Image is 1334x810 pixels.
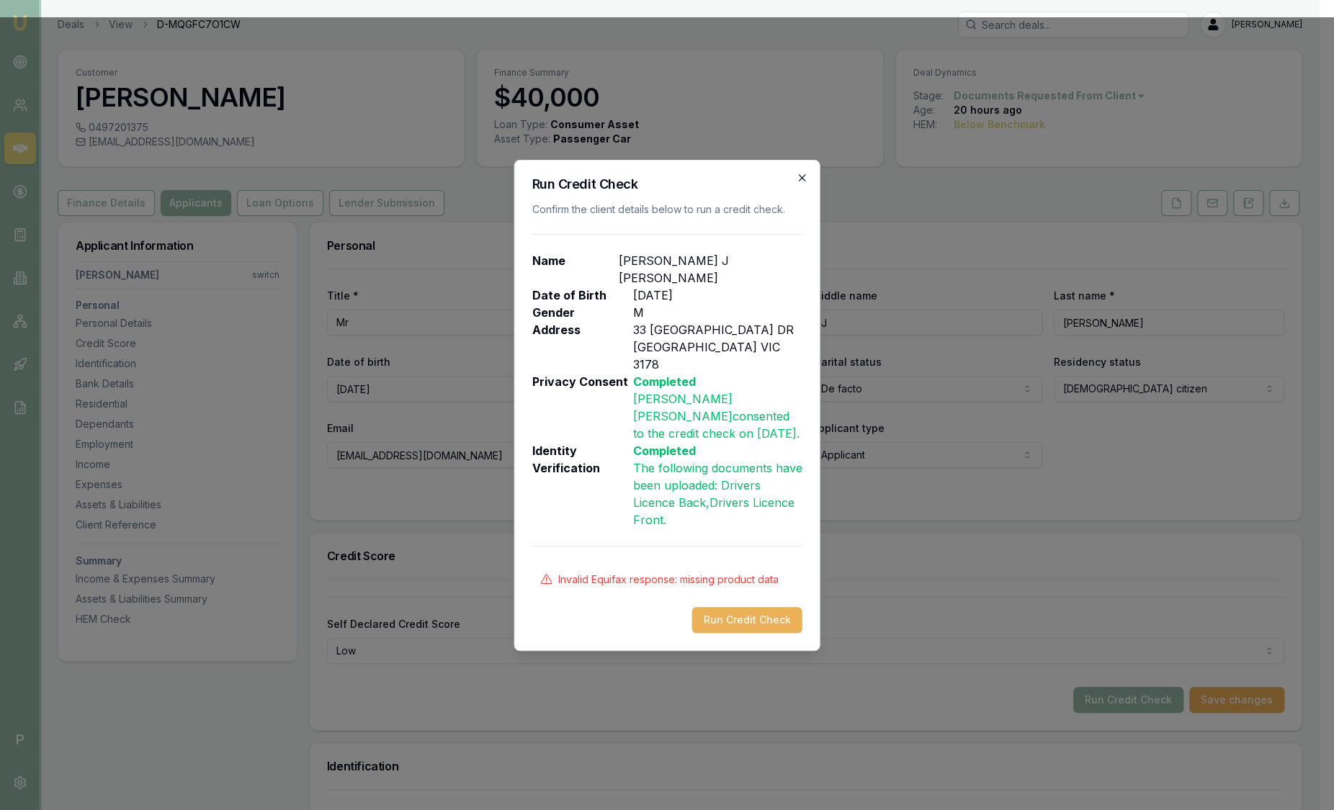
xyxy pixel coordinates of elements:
p: 33 [GEOGRAPHIC_DATA] DR [GEOGRAPHIC_DATA] VIC 3178 [633,321,802,373]
p: Privacy Consent [532,373,633,442]
p: Address [532,321,633,373]
p: M [633,304,644,321]
p: Gender [532,304,633,321]
h2: Run Credit Check [532,178,802,191]
p: Completed [633,373,802,390]
button: Run Credit Check [692,607,802,633]
p: [PERSON_NAME] [PERSON_NAME] consented to the credit check on [DATE] . [633,390,802,442]
p: [PERSON_NAME] J [PERSON_NAME] [619,252,802,287]
p: [DATE] [633,287,673,304]
p: Date of Birth [532,287,633,304]
p: Identity Verification [532,442,633,528]
p: Completed [633,442,802,459]
span: , Drivers Licence Front [633,495,794,527]
p: Confirm the client details below to run a credit check. [532,202,802,217]
p: The following documents have been uploaded: . [633,459,802,528]
p: Name [532,252,619,287]
p: Invalid Equifax response: missing product data [558,572,779,587]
